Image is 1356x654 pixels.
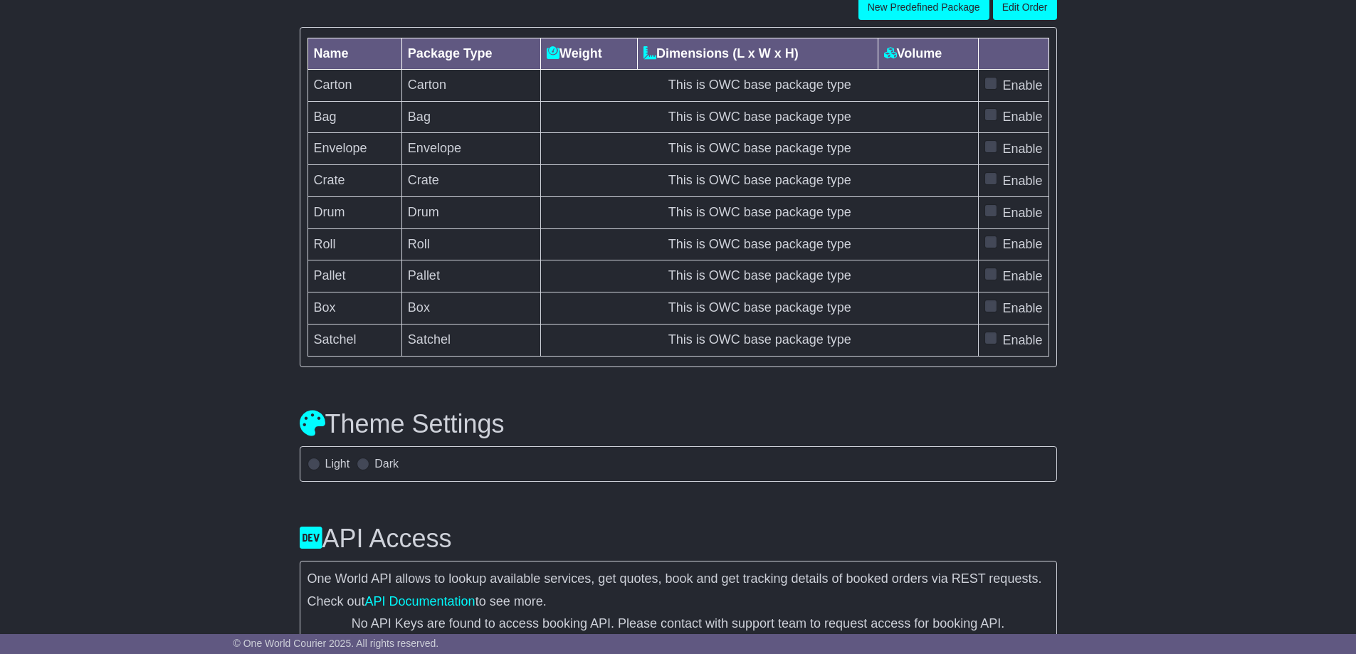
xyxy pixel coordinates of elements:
h3: Theme Settings [300,411,1057,439]
p: Check out to see more. [308,595,1049,611]
span: © One World Courier 2025. All rights reserved. [233,638,439,649]
th: Package Type [401,39,540,70]
label: Enable [1002,300,1042,319]
td: Drum [401,198,540,230]
td: Carton [401,70,540,102]
label: Enable [1002,140,1042,159]
td: Bag [308,102,401,134]
th: Weight [541,39,638,70]
label: Enable [1002,236,1042,255]
td: Crate [308,166,401,198]
td: This is OWC base package type [541,134,979,166]
label: Enable [1002,109,1042,128]
td: This is OWC base package type [541,70,979,102]
label: Light [325,458,350,471]
td: Box [401,293,540,325]
td: Satchel [401,325,540,357]
td: This is OWC base package type [541,229,979,261]
a: API Documentation [365,595,475,609]
td: Crate [401,166,540,198]
th: Volume [878,39,979,70]
th: Name [308,39,401,70]
td: Roll [401,229,540,261]
h3: API Access [300,525,1057,554]
label: Enable [1002,332,1042,351]
td: Carton [308,70,401,102]
label: Enable [1002,172,1042,191]
td: This is OWC base package type [541,325,979,357]
label: Dark [374,458,399,471]
th: Dimensions (L x W x H) [638,39,878,70]
td: This is OWC base package type [541,293,979,325]
p: One World API allows to lookup available services, get quotes, book and get tracking details of b... [308,572,1049,588]
td: Satchel [308,325,401,357]
td: Box [308,293,401,325]
label: Enable [1002,268,1042,287]
label: Enable [1002,77,1042,96]
td: Bag [401,102,540,134]
label: Enable [1002,204,1042,223]
td: This is OWC base package type [541,102,979,134]
td: Envelope [401,134,540,166]
td: This is OWC base package type [541,198,979,230]
td: Envelope [308,134,401,166]
td: Drum [308,198,401,230]
div: No API Keys are found to access booking API. Please contact with support team to request access f... [308,617,1049,633]
td: Pallet [401,261,540,293]
td: Pallet [308,261,401,293]
td: This is OWC base package type [541,166,979,198]
td: Roll [308,229,401,261]
td: This is OWC base package type [541,261,979,293]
